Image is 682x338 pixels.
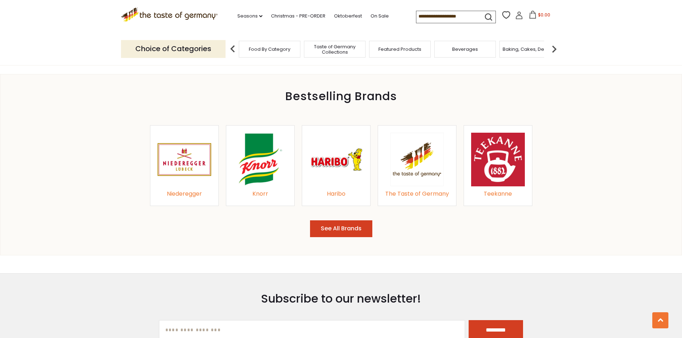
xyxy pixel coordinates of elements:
[390,133,444,186] img: The Taste of Germany
[524,11,555,21] button: $0.00
[309,133,363,186] img: Haribo
[471,133,525,186] img: Teekanne
[226,42,240,56] img: previous arrow
[249,46,290,52] a: Food By Category
[503,46,558,52] a: Baking, Cakes, Desserts
[309,189,363,199] div: Haribo
[385,133,449,186] a: The Taste of Germany
[385,189,449,199] div: The Taste of Germany
[378,46,421,52] a: Featured Products
[0,92,682,100] div: Bestselling Brands
[334,12,362,20] a: Oktoberfest
[471,189,525,199] div: Teekanne
[233,133,287,186] img: Knorr
[306,44,363,55] a: Taste of Germany Collections
[371,12,389,20] a: On Sale
[271,12,325,20] a: Christmas - PRE-ORDER
[159,292,523,306] h3: Subscribe to our newsletter!
[237,12,262,20] a: Seasons
[121,40,226,58] p: Choice of Categories
[310,220,372,237] button: See All Brands
[547,42,561,56] img: next arrow
[158,189,211,199] div: Niederegger
[233,189,287,199] div: Knorr
[538,12,550,18] span: $0.00
[158,133,211,186] img: Niederegger
[452,46,478,52] a: Beverages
